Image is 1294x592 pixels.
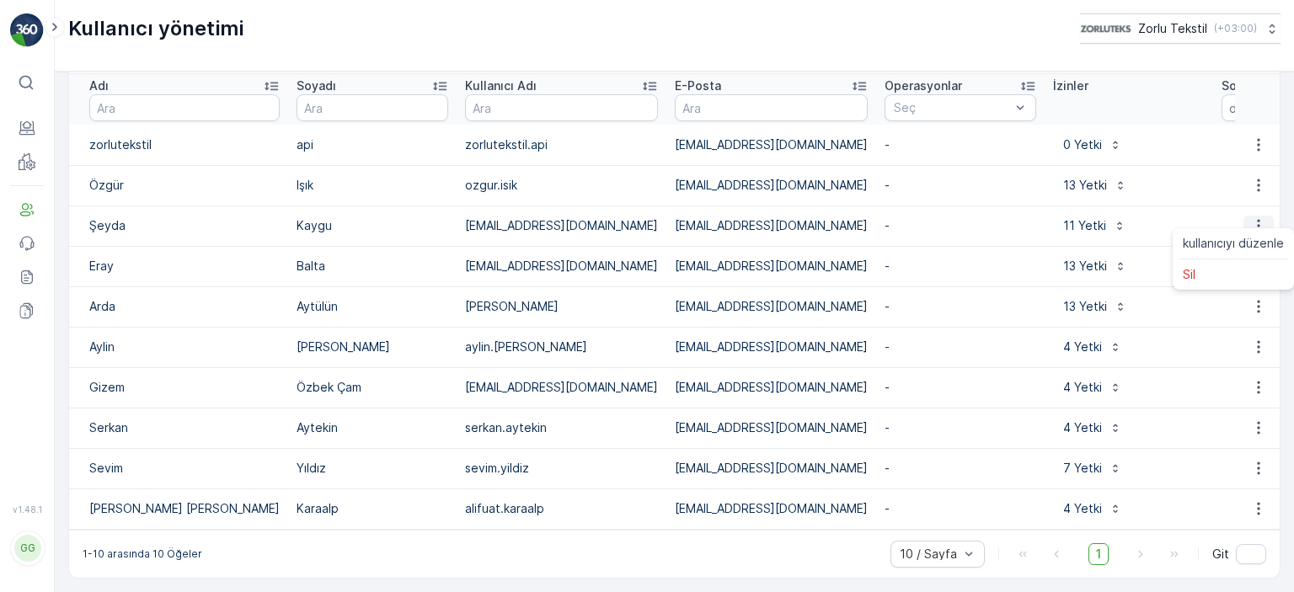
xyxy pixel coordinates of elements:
[288,367,457,408] td: Özbek Çam
[666,327,876,367] td: [EMAIL_ADDRESS][DOMAIN_NAME]
[465,94,658,121] input: Ara
[457,165,666,205] td: ozgur.isik
[894,99,1010,116] p: Seç
[1183,266,1195,283] span: Sil
[83,547,202,561] p: 1-10 arasında 10 Öğeler
[457,205,666,246] td: [EMAIL_ADDRESS][DOMAIN_NAME]
[1053,495,1132,522] button: 4 Yetki
[288,488,457,529] td: Karaalp
[885,460,1036,477] p: -
[288,286,457,327] td: Aytülün
[457,448,666,488] td: sevim.yildiz
[457,488,666,529] td: alifuat.karaalp
[69,246,288,286] td: Eray
[666,367,876,408] td: [EMAIL_ADDRESS][DOMAIN_NAME]
[288,165,457,205] td: Işık
[457,408,666,448] td: serkan.aytekin
[1053,253,1137,280] button: 13 Yetki
[1053,131,1132,158] button: 0 Yetki
[1063,339,1102,355] p: 4 Yetki
[288,125,457,165] td: api
[69,327,288,367] td: Aylin
[1080,19,1131,38] img: 6-1-9-3_wQBzyll.png
[1063,177,1107,194] p: 13 Yetki
[1063,379,1102,396] p: 4 Yetki
[1183,235,1284,252] span: kullanıcıyı düzenle
[297,77,336,94] p: Soyadı
[1053,293,1137,320] button: 13 Yetki
[885,177,1036,194] p: -
[1063,298,1107,315] p: 13 Yetki
[10,13,44,47] img: logo
[1053,374,1132,401] button: 4 Yetki
[1088,543,1109,565] span: 1
[666,488,876,529] td: [EMAIL_ADDRESS][DOMAIN_NAME]
[1138,20,1207,37] p: Zorlu Tekstil
[89,77,109,94] p: Adı
[457,367,666,408] td: [EMAIL_ADDRESS][DOMAIN_NAME]
[457,246,666,286] td: [EMAIL_ADDRESS][DOMAIN_NAME]
[288,448,457,488] td: Yıldız
[666,125,876,165] td: [EMAIL_ADDRESS][DOMAIN_NAME]
[1053,333,1132,360] button: 4 Yetki
[1063,136,1102,153] p: 0 Yetki
[457,125,666,165] td: zorlutekstil.api
[69,205,288,246] td: Şeyda
[1053,77,1088,94] p: İzinler
[457,327,666,367] td: aylin.[PERSON_NAME]
[675,94,868,121] input: Ara
[885,339,1036,355] p: -
[68,15,243,42] p: Kullanıcı yönetimi
[1063,500,1102,517] p: 4 Yetki
[666,448,876,488] td: [EMAIL_ADDRESS][DOMAIN_NAME]
[69,367,288,408] td: Gizem
[1063,419,1102,436] p: 4 Yetki
[885,298,1036,315] p: -
[69,488,288,529] td: [PERSON_NAME] [PERSON_NAME]
[1173,228,1294,290] ul: Menu
[1053,414,1132,441] button: 4 Yetki
[885,419,1036,436] p: -
[666,205,876,246] td: [EMAIL_ADDRESS][DOMAIN_NAME]
[1053,455,1132,482] button: 7 Yetki
[1053,172,1137,199] button: 13 Yetki
[885,136,1036,153] p: -
[1214,22,1257,35] p: ( +03:00 )
[1063,217,1106,234] p: 11 Yetki
[89,94,280,121] input: Ara
[885,500,1036,517] p: -
[666,246,876,286] td: [EMAIL_ADDRESS][DOMAIN_NAME]
[885,379,1036,396] p: -
[465,77,537,94] p: Kullanıcı Adı
[885,77,962,94] p: Operasyonlar
[69,125,288,165] td: zorlutekstil
[1212,546,1229,563] span: Git
[666,286,876,327] td: [EMAIL_ADDRESS][DOMAIN_NAME]
[1063,460,1102,477] p: 7 Yetki
[666,408,876,448] td: [EMAIL_ADDRESS][DOMAIN_NAME]
[14,535,41,562] div: GG
[1080,13,1281,44] button: Zorlu Tekstil(+03:00)
[666,165,876,205] td: [EMAIL_ADDRESS][DOMAIN_NAME]
[69,448,288,488] td: Sevim
[10,504,44,515] span: v 1.48.1
[10,518,44,579] button: GG
[288,327,457,367] td: [PERSON_NAME]
[288,408,457,448] td: Aytekin
[457,286,666,327] td: [PERSON_NAME]
[288,246,457,286] td: Balta
[69,286,288,327] td: Arda
[675,77,721,94] p: E-Posta
[69,165,288,205] td: Özgür
[288,205,457,246] td: Kaygu
[885,217,1036,234] p: -
[1063,258,1107,275] p: 13 Yetki
[1053,212,1136,239] button: 11 Yetki
[885,258,1036,275] p: -
[297,94,448,121] input: Ara
[69,408,288,448] td: Serkan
